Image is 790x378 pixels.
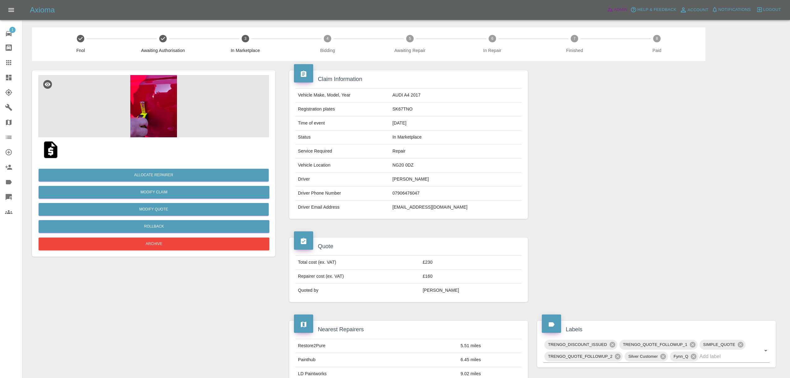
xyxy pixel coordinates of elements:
[718,6,751,13] span: Notifications
[289,47,366,54] span: Bidding
[699,341,739,348] span: SIMPLE_QUOTE
[4,2,19,17] button: Open drawer
[536,47,613,54] span: Finished
[763,6,781,13] span: Logout
[207,47,284,54] span: In Marketplace
[409,36,411,41] text: 5
[619,340,698,350] div: TRENGO_QUOTE_FOLLOWUP_1
[688,7,709,14] span: Account
[390,88,522,102] td: AUDI A4 2017
[295,339,458,353] td: Restore2Pure
[295,353,458,367] td: Painthub
[670,353,692,360] span: Fynn_Q
[458,339,522,353] td: 5.51 miles
[606,5,629,15] a: Admin
[295,172,390,187] td: Driver
[678,5,710,15] a: Account
[390,116,522,130] td: [DATE]
[629,5,678,15] button: Help & Feedback
[544,353,616,360] span: TRENGO_QUOTE_FOLLOWUP_2
[295,201,390,214] td: Driver Email Address
[294,242,523,251] h4: Quote
[637,6,676,13] span: Help & Feedback
[544,341,611,348] span: TRENGO_DISCOUNT_ISSUED
[390,172,522,187] td: [PERSON_NAME]
[39,203,269,216] button: Modify Quote
[491,36,493,41] text: 6
[390,102,522,116] td: SK67TNO
[390,158,522,172] td: NG20 0DZ
[124,47,202,54] span: Awaiting Authorisation
[614,6,628,13] span: Admin
[295,144,390,158] td: Service Required
[544,352,623,361] div: TRENGO_QUOTE_FOLLOWUP_2
[42,47,119,54] span: Fnol
[295,102,390,116] td: Registration plates
[618,47,696,54] span: Paid
[38,75,269,137] img: 272df7b3-65aa-4e78-8ebd-a058ce47b8e3
[294,75,523,83] h4: Claim Information
[9,27,16,33] span: 1
[295,187,390,201] td: Driver Phone Number
[542,325,771,334] h4: Labels
[574,36,576,41] text: 7
[544,340,617,350] div: TRENGO_DISCOUNT_ISSUED
[458,353,522,367] td: 6.45 miles
[390,187,522,201] td: 07906476047
[295,284,420,297] td: Quoted by
[295,130,390,144] td: Status
[625,353,662,360] span: Silver Customer
[295,88,390,102] td: Vehicle Make, Model, Year
[295,116,390,130] td: Time of event
[39,169,269,182] button: Allocate Repairer
[453,47,531,54] span: In Repair
[244,36,246,41] text: 3
[39,238,269,250] button: Archive
[327,36,329,41] text: 4
[390,130,522,144] td: In Marketplace
[761,346,770,355] button: Open
[656,36,658,41] text: 8
[699,340,746,350] div: SIMPLE_QUOTE
[41,140,61,160] img: qt_1SA5zXA4aDea5wMjQ8uoumv7
[755,5,783,15] button: Logout
[390,144,522,158] td: Repair
[39,220,269,233] button: Rollback
[295,158,390,172] td: Vehicle Location
[699,352,752,361] input: Add label
[619,341,691,348] span: TRENGO_QUOTE_FOLLOWUP_1
[30,5,55,15] h5: Axioma
[420,256,522,270] td: £230
[710,5,752,15] button: Notifications
[420,284,522,297] td: [PERSON_NAME]
[625,352,668,361] div: Silver Customer
[294,325,523,334] h4: Nearest Repairers
[420,270,522,284] td: £160
[295,256,420,270] td: Total cost (ex. VAT)
[390,201,522,214] td: [EMAIL_ADDRESS][DOMAIN_NAME]
[295,270,420,284] td: Repairer cost (ex. VAT)
[371,47,449,54] span: Awaiting Repair
[39,186,269,199] a: Modify Claim
[670,352,699,361] div: Fynn_Q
